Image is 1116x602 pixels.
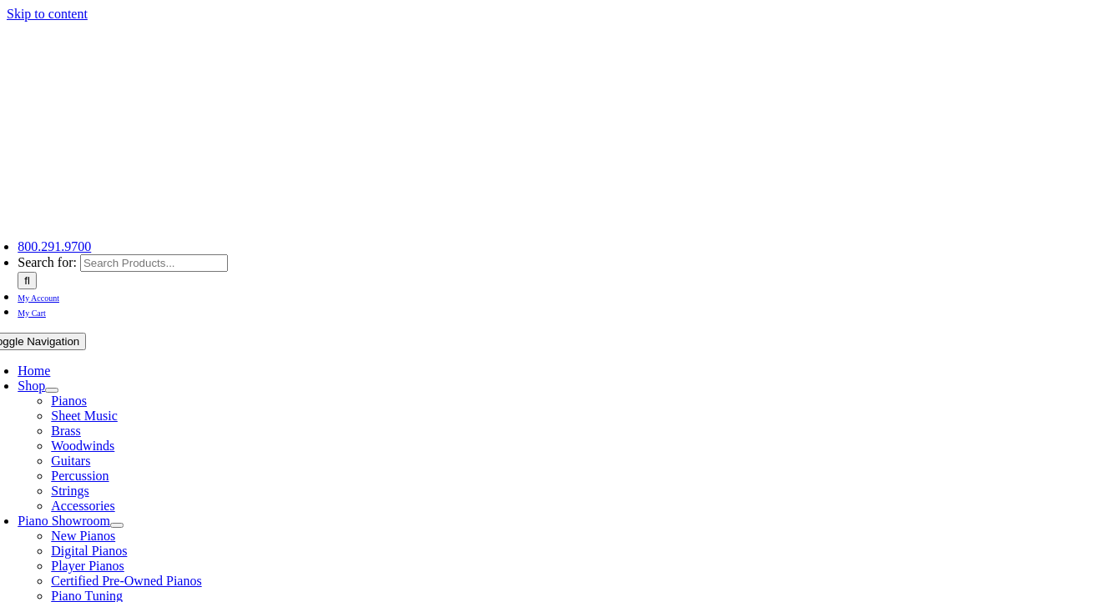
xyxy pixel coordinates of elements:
[18,255,77,269] span: Search for:
[51,499,114,513] a: Accessories
[110,523,124,528] button: Open submenu of Piano Showroom
[80,254,228,272] input: Search Products...
[18,309,46,318] span: My Cart
[51,394,87,408] a: Pianos
[51,544,127,558] a: Digital Pianos
[51,559,124,573] a: Player Pianos
[18,239,91,253] a: 800.291.9700
[18,272,37,289] input: Search
[18,293,59,303] span: My Account
[45,388,58,393] button: Open submenu of Shop
[18,514,110,528] a: Piano Showroom
[7,7,88,21] a: Skip to content
[51,484,88,498] a: Strings
[51,424,81,438] a: Brass
[18,364,50,378] a: Home
[51,469,109,483] a: Percussion
[18,289,59,304] a: My Account
[51,454,90,468] a: Guitars
[51,409,118,423] a: Sheet Music
[18,304,46,319] a: My Cart
[51,529,115,543] a: New Pianos
[18,379,45,393] a: Shop
[51,439,114,453] a: Woodwinds
[51,574,201,588] a: Certified Pre-Owned Pianos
